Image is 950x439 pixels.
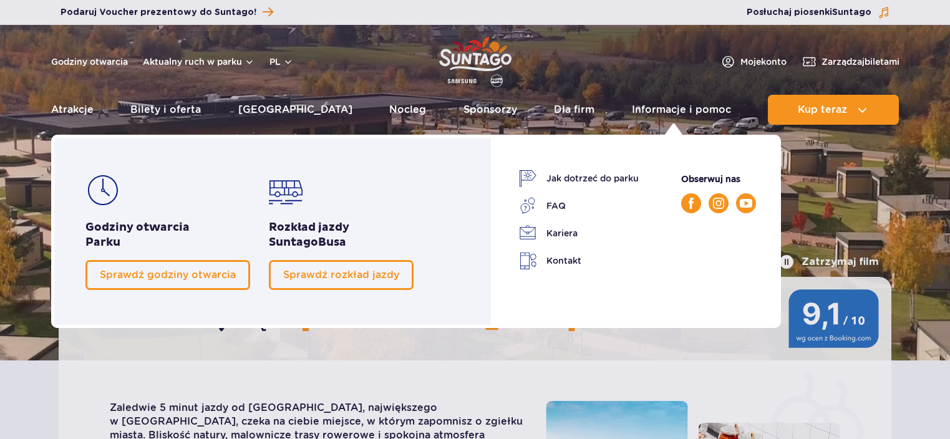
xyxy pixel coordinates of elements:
[689,198,694,209] img: Facebook
[822,55,899,68] span: Zarządzaj biletami
[519,197,639,215] a: FAQ
[554,95,594,125] a: Dla firm
[798,104,847,115] span: Kup teraz
[238,95,352,125] a: [GEOGRAPHIC_DATA]
[713,198,724,209] img: Instagram
[269,260,414,290] a: Sprawdź rozkład jazdy
[85,220,250,250] h2: Godziny otwarcia Parku
[632,95,731,125] a: Informacje i pomoc
[519,170,639,187] a: Jak dotrzeć do parku
[389,95,426,125] a: Nocleg
[100,269,236,281] span: Sprawdź godziny otwarcia
[768,95,899,125] button: Kup teraz
[802,54,899,69] a: Zarządzajbiletami
[269,220,414,250] h2: Rozkład jazdy Busa
[740,55,787,68] span: Moje konto
[51,55,128,68] a: Godziny otwarcia
[143,57,254,67] button: Aktualny ruch w parku
[519,224,639,242] a: Kariera
[740,199,752,208] img: YouTube
[463,95,517,125] a: Sponsorzy
[283,269,399,281] span: Sprawdź rozkład jazdy
[85,260,250,290] a: Sprawdź godziny otwarcia
[720,54,787,69] a: Mojekonto
[681,172,756,186] p: Obserwuj nas
[130,95,201,125] a: Bilety i oferta
[269,235,318,249] span: Suntago
[519,252,639,270] a: Kontakt
[269,55,293,68] button: pl
[51,95,94,125] a: Atrakcje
